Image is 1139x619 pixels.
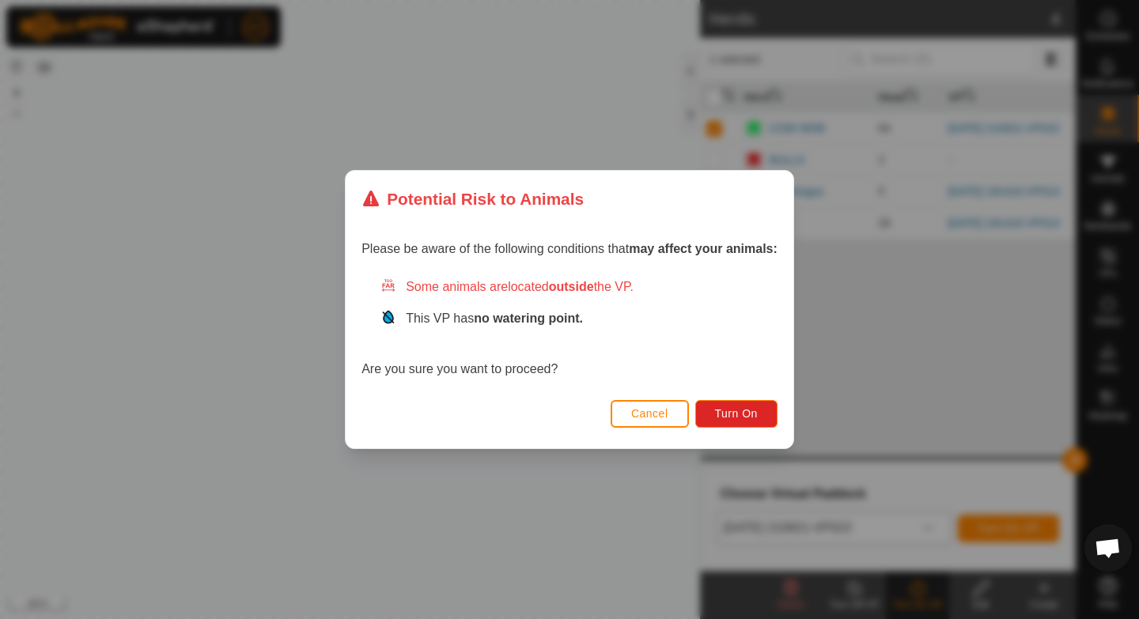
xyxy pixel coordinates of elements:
span: This VP has [406,311,583,325]
a: Open chat [1084,524,1132,572]
div: Some animals are [380,277,778,296]
strong: no watering point. [474,311,583,325]
button: Turn On [695,400,778,428]
span: located the VP. [508,280,634,293]
strong: may affect your animals: [629,242,778,255]
span: Please be aware of the following conditions that [361,242,778,255]
div: Potential Risk to Animals [361,187,584,211]
span: Cancel [631,407,668,420]
span: Turn On [715,407,758,420]
strong: outside [549,280,594,293]
button: Cancel [611,400,689,428]
div: Are you sure you want to proceed? [361,277,778,379]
